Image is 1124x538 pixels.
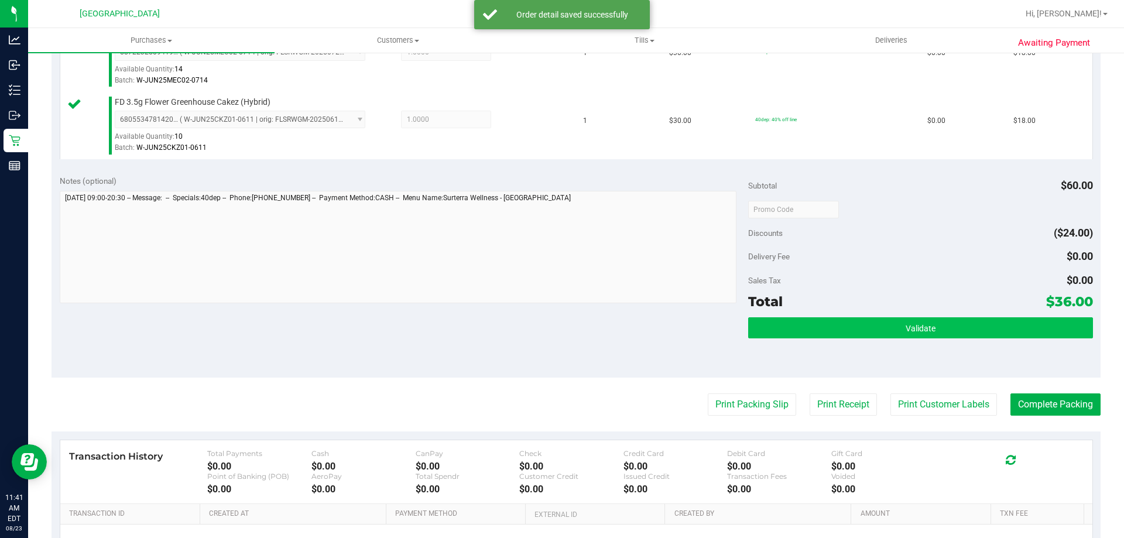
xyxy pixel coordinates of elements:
[395,509,521,519] a: Payment Method
[748,222,783,244] span: Discounts
[748,201,839,218] input: Promo Code
[861,509,986,519] a: Amount
[207,484,311,495] div: $0.00
[669,115,691,126] span: $30.00
[416,449,520,458] div: CanPay
[525,504,664,525] th: External ID
[748,293,783,310] span: Total
[311,484,416,495] div: $0.00
[748,252,790,261] span: Delivery Fee
[727,461,831,472] div: $0.00
[207,449,311,458] div: Total Payments
[1067,274,1093,286] span: $0.00
[115,61,378,84] div: Available Quantity:
[810,393,877,416] button: Print Receipt
[623,472,728,481] div: Issued Credit
[748,276,781,285] span: Sales Tax
[9,34,20,46] inline-svg: Analytics
[727,484,831,495] div: $0.00
[136,76,208,84] span: W-JUN25MEC02-0714
[275,28,521,53] a: Customers
[522,35,767,46] span: Tills
[927,115,945,126] span: $0.00
[136,143,207,152] span: W-JUN25CKZ01-0611
[521,28,767,53] a: Tills
[115,97,270,108] span: FD 3.5g Flower Greenhouse Cakez (Hybrid)
[623,449,728,458] div: Credit Card
[831,484,935,495] div: $0.00
[311,472,416,481] div: AeroPay
[311,449,416,458] div: Cash
[727,472,831,481] div: Transaction Fees
[1018,36,1090,50] span: Awaiting Payment
[416,472,520,481] div: Total Spendr
[115,143,135,152] span: Batch:
[519,449,623,458] div: Check
[519,472,623,481] div: Customer Credit
[890,393,997,416] button: Print Customer Labels
[1067,250,1093,262] span: $0.00
[1026,9,1102,18] span: Hi, [PERSON_NAME]!
[583,115,587,126] span: 1
[708,393,796,416] button: Print Packing Slip
[1061,179,1093,191] span: $60.00
[207,461,311,472] div: $0.00
[9,109,20,121] inline-svg: Outbound
[5,524,23,533] p: 08/23
[9,135,20,146] inline-svg: Retail
[748,181,777,190] span: Subtotal
[80,9,160,19] span: [GEOGRAPHIC_DATA]
[768,28,1015,53] a: Deliveries
[727,449,831,458] div: Debit Card
[519,461,623,472] div: $0.00
[1010,393,1101,416] button: Complete Packing
[174,65,183,73] span: 14
[9,59,20,71] inline-svg: Inbound
[755,116,797,122] span: 40dep: 40% off line
[503,9,641,20] div: Order detail saved successfully
[519,484,623,495] div: $0.00
[5,492,23,524] p: 11:41 AM EDT
[1046,293,1093,310] span: $36.00
[1013,115,1036,126] span: $18.00
[28,28,275,53] a: Purchases
[207,472,311,481] div: Point of Banking (POB)
[9,160,20,172] inline-svg: Reports
[1054,227,1093,239] span: ($24.00)
[416,484,520,495] div: $0.00
[311,461,416,472] div: $0.00
[275,35,520,46] span: Customers
[69,509,196,519] a: Transaction ID
[859,35,923,46] span: Deliveries
[623,461,728,472] div: $0.00
[209,509,381,519] a: Created At
[831,461,935,472] div: $0.00
[906,324,935,333] span: Validate
[9,84,20,96] inline-svg: Inventory
[748,317,1092,338] button: Validate
[12,444,47,479] iframe: Resource center
[60,176,116,186] span: Notes (optional)
[831,449,935,458] div: Gift Card
[623,484,728,495] div: $0.00
[115,76,135,84] span: Batch:
[28,35,275,46] span: Purchases
[674,509,847,519] a: Created By
[831,472,935,481] div: Voided
[174,132,183,141] span: 10
[115,128,378,151] div: Available Quantity:
[416,461,520,472] div: $0.00
[1000,509,1079,519] a: Txn Fee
